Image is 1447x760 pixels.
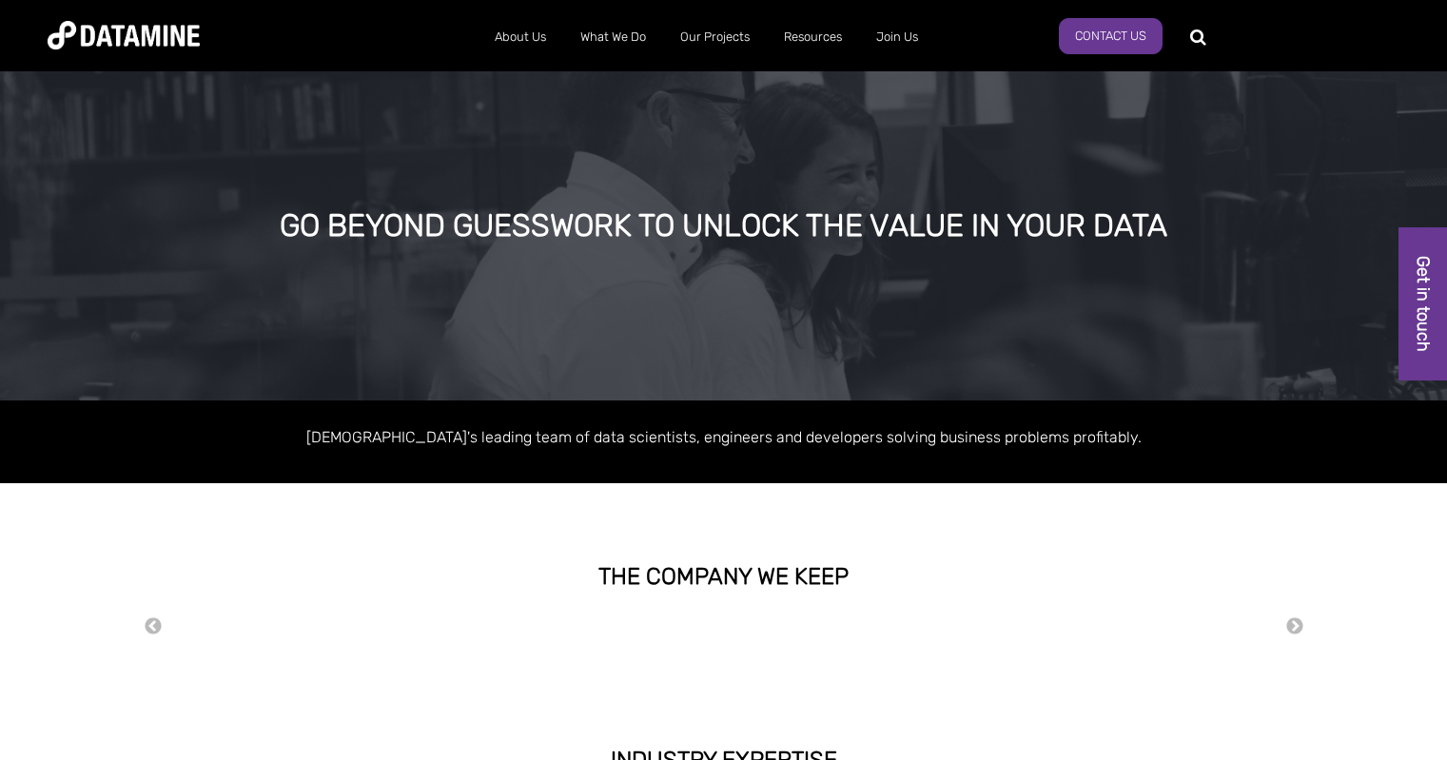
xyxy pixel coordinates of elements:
strong: THE COMPANY WE KEEP [598,563,849,590]
p: [DEMOGRAPHIC_DATA]'s leading team of data scientists, engineers and developers solving business p... [182,424,1266,450]
img: Datamine [48,21,200,49]
a: Our Projects [663,12,767,62]
a: Join Us [859,12,935,62]
button: Next [1285,616,1304,637]
a: Contact Us [1059,18,1163,54]
a: Get in touch [1398,227,1447,380]
div: GO BEYOND GUESSWORK TO UNLOCK THE VALUE IN YOUR DATA [169,209,1279,244]
a: Resources [767,12,859,62]
button: Previous [144,616,163,637]
a: About Us [478,12,563,62]
a: What We Do [563,12,663,62]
